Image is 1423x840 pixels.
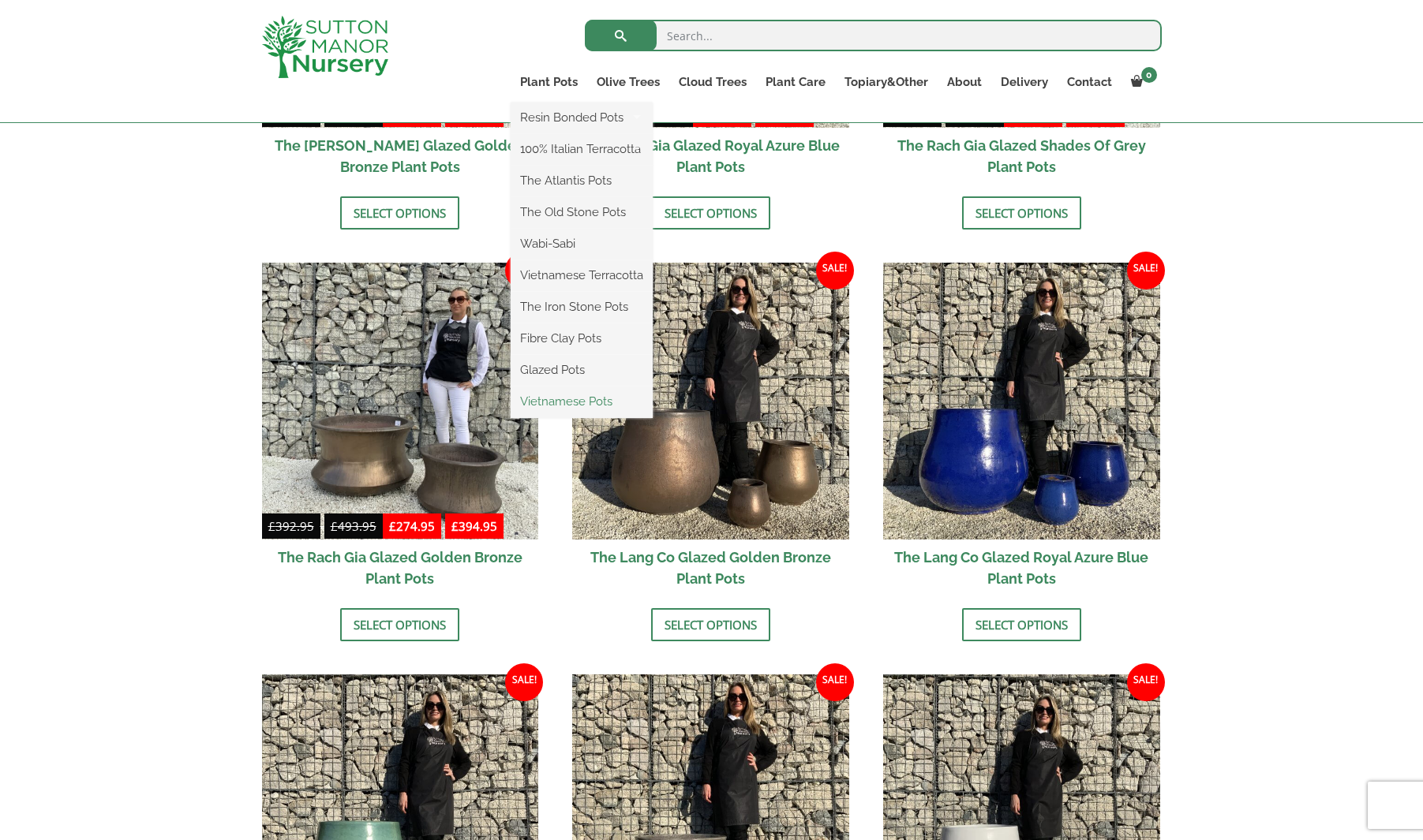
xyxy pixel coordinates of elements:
span: £ [451,518,459,534]
span: Sale! [505,663,543,701]
span: Sale! [505,252,543,289]
bdi: 392.95 [268,518,314,534]
h2: The Lang Co Glazed Royal Azure Blue Plant Pots [883,539,1160,596]
h2: The Rach Gia Glazed Shades Of Grey Plant Pots [883,128,1160,185]
a: Sale! £392.95-£493.95 £274.95-£394.95 The Rach Gia Glazed Golden Bronze Plant Pots [262,263,539,596]
a: Glazed Pots [511,358,653,382]
img: logo [262,16,388,78]
a: The Old Stone Pots [511,200,653,224]
a: The Iron Stone Pots [511,295,653,319]
bdi: 394.95 [451,518,497,534]
a: Delivery [991,71,1058,93]
a: Select options for “The Rach Gia Glazed Royal Azure Blue Plant Pots” [651,196,770,230]
a: Select options for “The Phu Yen Glazed Golden Bronze Plant Pots” [340,196,459,230]
h2: The [PERSON_NAME] Glazed Golden Bronze Plant Pots [262,128,539,185]
a: Olive Trees [587,71,669,93]
a: Contact [1058,71,1122,93]
a: Cloud Trees [669,71,756,93]
a: 100% Italian Terracotta [511,137,653,161]
a: 0 [1122,71,1162,93]
img: The Lang Co Glazed Golden Bronze Plant Pots [572,263,849,539]
span: 0 [1141,67,1157,83]
span: Sale! [1127,252,1165,289]
input: Search... [585,20,1162,51]
a: Sale! The Lang Co Glazed Golden Bronze Plant Pots [572,263,849,596]
bdi: 493.95 [331,518,376,534]
a: Select options for “The Lang Co Glazed Golden Bronze Plant Pots” [651,608,770,641]
a: Resin Bonded Pots [511,106,653,129]
a: Fibre Clay Pots [511,327,653,350]
h2: The Rach Gia Glazed Royal Azure Blue Plant Pots [572,128,849,185]
span: £ [331,518,338,534]
img: The Rach Gia Glazed Golden Bronze Plant Pots [262,263,539,539]
a: Topiary&Other [835,71,938,93]
a: Select options for “The Lang Co Glazed Royal Azure Blue Plant Pots” [962,608,1081,641]
span: Sale! [816,663,854,701]
a: Vietnamese Pots [511,390,653,413]
del: - [262,517,383,539]
a: Plant Pots [511,71,587,93]
a: Wabi-Sabi [511,232,653,256]
ins: - [383,517,504,539]
a: Select options for “The Rach Gia Glazed Golden Bronze Plant Pots” [340,608,459,641]
span: Sale! [816,252,854,289]
a: Vietnamese Terracotta [511,263,653,287]
bdi: 274.95 [389,518,435,534]
span: £ [389,518,396,534]
span: Sale! [1127,663,1165,701]
h2: The Rach Gia Glazed Golden Bronze Plant Pots [262,539,539,596]
a: Plant Care [756,71,835,93]
span: £ [268,518,275,534]
h2: The Lang Co Glazed Golden Bronze Plant Pots [572,539,849,596]
a: Sale! The Lang Co Glazed Royal Azure Blue Plant Pots [883,263,1160,596]
a: The Atlantis Pots [511,169,653,192]
a: Select options for “The Rach Gia Glazed Shades Of Grey Plant Pots” [962,196,1081,230]
a: About [938,71,991,93]
img: The Lang Co Glazed Royal Azure Blue Plant Pots [883,263,1160,539]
